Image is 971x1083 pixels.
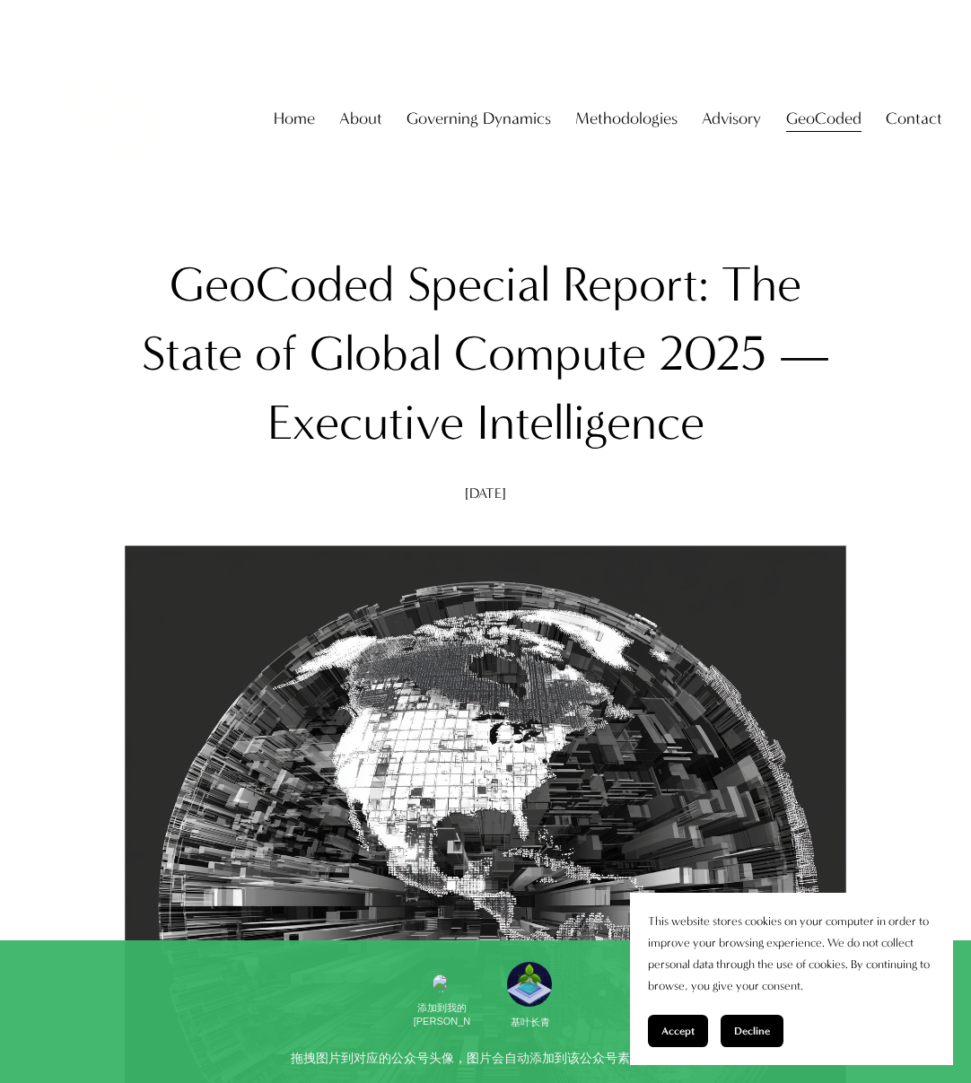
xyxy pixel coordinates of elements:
span: About [339,104,382,134]
span: [DATE] [465,485,507,502]
img: Christopher Sanchez &amp; Co. [29,37,194,202]
section: Cookie banner [630,893,953,1066]
a: folder dropdown [886,102,942,135]
span: Advisory [702,104,761,134]
h1: GeoCoded Special Report: The State of Global Compute 2025 — Executive Intelligence [125,250,846,458]
a: folder dropdown [339,102,382,135]
button: Accept [648,1015,708,1047]
a: Home [274,102,315,135]
p: This website stores cookies on your computer in order to improve your browsing experience. We do ... [648,911,935,998]
span: Decline [734,1025,770,1037]
span: Governing Dynamics [407,104,551,134]
button: Decline [721,1015,783,1047]
a: folder dropdown [786,102,862,135]
span: Methodologies [575,104,678,134]
span: GeoCoded [786,104,862,134]
a: folder dropdown [575,102,678,135]
a: folder dropdown [702,102,761,135]
span: Contact [886,104,942,134]
a: folder dropdown [407,102,551,135]
span: Accept [661,1025,695,1037]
